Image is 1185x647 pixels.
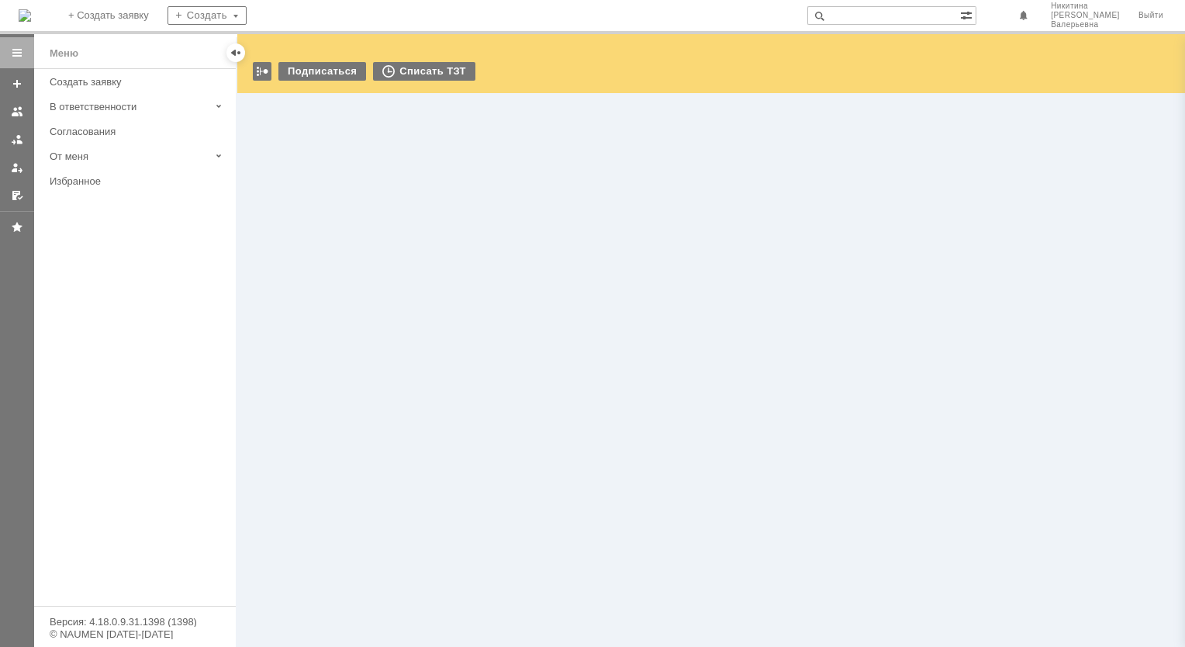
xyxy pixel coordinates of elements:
a: Заявки в моей ответственности [5,127,29,152]
span: Валерьевна [1051,20,1120,29]
a: Перейти на домашнюю страницу [19,9,31,22]
div: © NAUMEN [DATE]-[DATE] [50,629,220,639]
div: В ответственности [50,101,209,112]
div: Скрыть меню [226,43,245,62]
div: Меню [50,44,78,63]
span: [PERSON_NAME] [1051,11,1120,20]
a: Создать заявку [5,71,29,96]
span: Расширенный поиск [960,7,976,22]
div: Создать заявку [50,76,226,88]
img: logo [19,9,31,22]
div: Создать [168,6,247,25]
div: Версия: 4.18.0.9.31.1398 (1398) [50,617,220,627]
div: Работа с массовостью [253,62,271,81]
div: Избранное [50,175,209,187]
a: Создать заявку [43,70,233,94]
a: Согласования [43,119,233,144]
a: Заявки на командах [5,99,29,124]
a: Мои согласования [5,183,29,208]
a: Мои заявки [5,155,29,180]
span: Никитина [1051,2,1120,11]
div: От меня [50,151,209,162]
div: Согласования [50,126,226,137]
